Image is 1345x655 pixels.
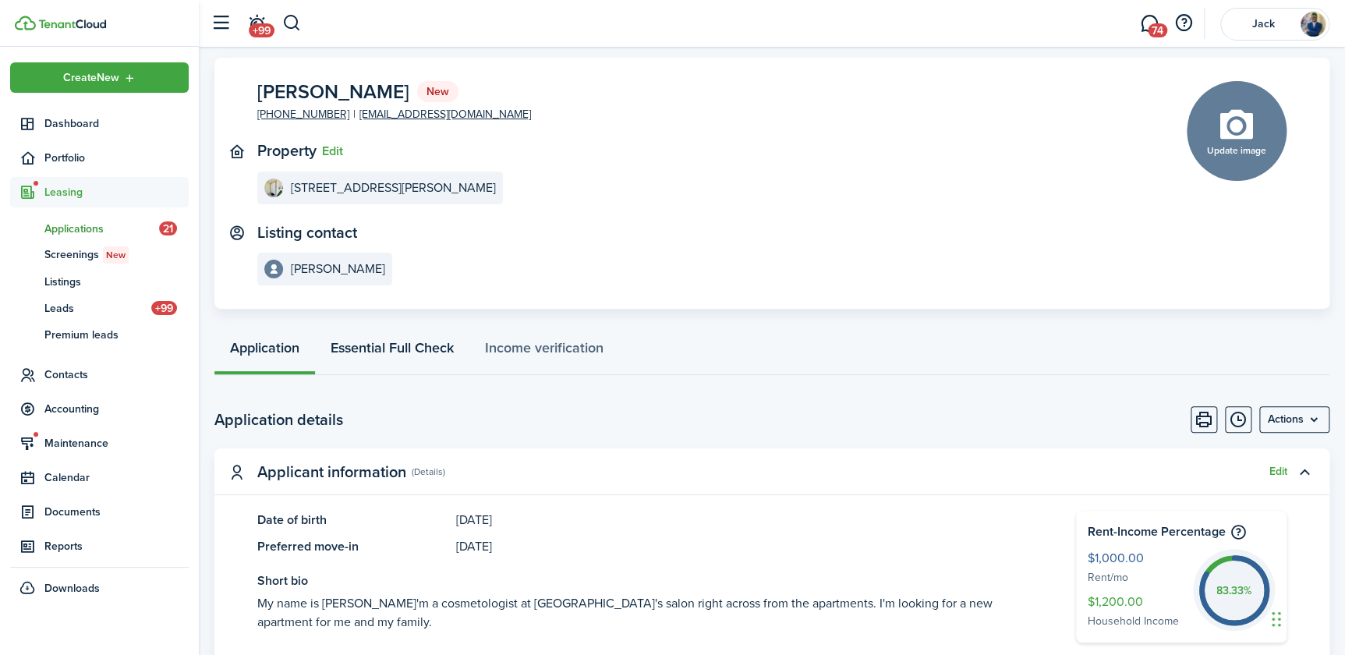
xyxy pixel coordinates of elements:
span: Leads [44,300,151,317]
button: Toggle accordion [1291,458,1318,485]
a: Dashboard [10,108,189,139]
span: Maintenance [44,435,189,451]
panel-main-subtitle: (Details) [412,465,445,479]
panel-main-title: Applicant information [257,463,406,481]
span: +99 [151,301,177,315]
a: Leads+99 [10,295,189,321]
span: Applications [44,221,159,237]
a: Applications21 [10,215,189,242]
a: [EMAIL_ADDRESS][DOMAIN_NAME] [359,106,531,122]
button: Open resource center [1170,10,1197,37]
span: Rent/mo [1088,569,1185,587]
span: Create New [63,73,119,83]
status: New [417,81,458,103]
span: Documents [44,504,189,520]
a: Messaging [1134,4,1164,44]
iframe: Chat Widget [1267,580,1345,655]
a: Reports [10,531,189,561]
see-more: My name is [PERSON_NAME]'m a cosmetologist at [GEOGRAPHIC_DATA]'s salon right across from the apa... [257,594,1029,632]
span: +99 [249,23,274,37]
menu-btn: Actions [1259,406,1329,433]
span: Accounting [44,401,189,417]
a: Premium leads [10,321,189,348]
div: Drag [1272,596,1281,643]
span: Listings [44,274,189,290]
button: Edit [322,144,343,158]
text-item: Property [257,142,317,160]
button: Open sidebar [206,9,235,38]
e-details-info-title: [STREET_ADDRESS][PERSON_NAME] [291,181,496,195]
span: $1,000.00 [1088,549,1185,569]
a: Essential Full Check [315,328,469,375]
panel-main-title: Date of birth [257,511,448,529]
panel-main-title: Preferred move-in [257,537,448,556]
button: Search [282,10,302,37]
button: Edit [1269,466,1287,478]
span: [PERSON_NAME] [257,82,409,101]
e-details-info-title: [PERSON_NAME] [291,262,385,276]
button: Open menu [10,62,189,93]
span: Downloads [44,580,100,597]
a: [PHONE_NUMBER] [257,106,349,122]
span: 21 [159,221,177,235]
text-item: Listing contact [257,224,357,242]
img: Jack [1301,12,1326,37]
img: 902 Scurry Street [264,179,283,197]
span: Portfolio [44,150,189,166]
span: New [106,248,126,262]
span: Screenings [44,246,189,264]
h2: Application details [214,408,343,431]
span: Contacts [44,366,189,383]
button: Update image [1187,81,1287,181]
span: Calendar [44,469,189,486]
button: Print [1191,406,1217,433]
panel-main-description: [DATE] [456,511,1029,529]
button: Open menu [1259,406,1329,433]
h4: Rent-Income Percentage [1088,522,1275,541]
img: TenantCloud [38,19,106,29]
span: Reports [44,538,189,554]
span: $1,200.00 [1088,593,1185,613]
span: Jack [1232,19,1294,30]
span: Leasing [44,184,189,200]
a: ScreeningsNew [10,242,189,268]
img: TenantCloud [15,16,36,30]
panel-main-title: Short bio [257,572,1029,590]
a: Notifications [242,4,271,44]
span: Household Income [1088,613,1185,631]
a: Listings [10,268,189,295]
button: Timeline [1225,406,1251,433]
span: Dashboard [44,115,189,132]
span: Premium leads [44,327,189,343]
span: 74 [1148,23,1167,37]
panel-main-description: [DATE] [456,537,1029,556]
a: Income verification [469,328,619,375]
